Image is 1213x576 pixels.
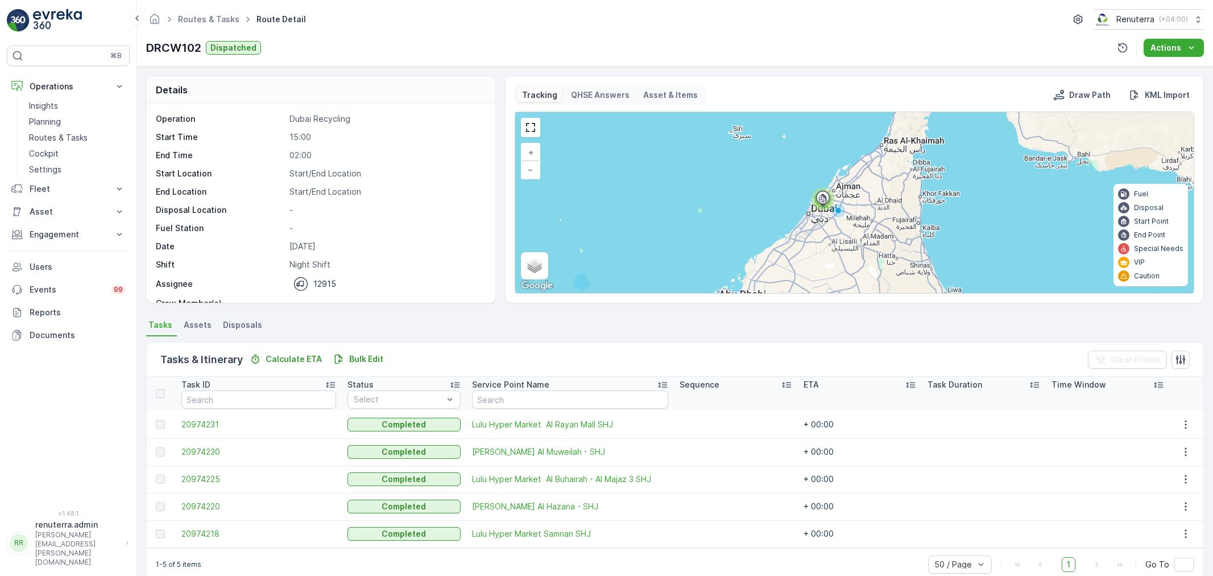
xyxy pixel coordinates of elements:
a: View Fullscreen [522,119,539,136]
p: Fuel [1134,190,1148,199]
a: Documents [7,324,130,347]
p: Operation [156,113,285,125]
button: Completed [347,445,460,459]
p: QHSE Answers [571,89,630,101]
a: Routes & Tasks [24,130,130,146]
p: Dubai Recycling [289,113,483,125]
p: Asset & Items [643,89,698,101]
a: Planning [24,114,130,130]
p: renuterra.admin [35,519,121,530]
p: 02:00 [289,150,483,161]
span: v 1.48.1 [7,510,130,517]
p: Asset [30,206,107,217]
div: Toggle Row Selected [156,475,165,484]
td: + 00:00 [798,466,922,493]
a: Lulu Hyper Market Al Rayan Mall SHJ [472,419,668,430]
td: + 00:00 [798,493,922,520]
p: Special Needs [1134,244,1183,253]
span: 1 [1062,557,1075,572]
img: logo_light-DOdMpM7g.png [33,9,82,32]
button: Dispatched [206,41,261,55]
p: End Time [156,150,285,161]
a: Settings [24,162,130,178]
p: - [289,298,483,309]
button: Calculate ETA [245,352,326,366]
button: Actions [1144,39,1204,57]
p: Calculate ETA [266,353,322,365]
p: Start Point [1134,217,1169,226]
span: 20974231 [181,419,336,430]
input: Search [181,390,336,409]
p: Shift [156,259,285,270]
span: + [528,147,533,157]
a: Lulu Hyper Market Samnan SHJ [472,528,668,540]
p: Routes & Tasks [29,132,88,143]
p: Events [30,284,105,295]
a: 20974230 [181,446,336,458]
div: Toggle Row Selected [156,420,165,429]
a: Zoom In [522,144,539,161]
img: Screenshot_2024-07-26_at_13.33.01.png [1094,13,1112,26]
p: Completed [382,446,426,458]
p: Settings [29,164,61,175]
p: Fleet [30,183,107,195]
button: Draw Path [1049,88,1115,102]
a: 20974218 [181,528,336,540]
button: Engagement [7,223,130,246]
p: Completed [382,528,426,540]
p: Details [156,83,188,97]
p: 1-5 of 5 items [156,560,201,569]
span: Tasks [148,319,172,331]
p: 12915 [313,278,336,290]
button: Completed [347,472,460,486]
p: Task Duration [928,379,982,390]
a: Events99 [7,278,130,301]
p: Planning [29,116,61,127]
p: Task ID [181,379,210,390]
p: 15:00 [289,131,483,143]
a: Homepage [148,17,161,27]
p: Draw Path [1069,89,1111,101]
p: Completed [382,501,426,512]
button: Clear Filters [1088,351,1167,369]
p: Crew Member(s) [156,298,285,309]
p: Assignee [156,278,193,290]
p: Disposal Location [156,204,285,216]
p: Service Point Name [472,379,549,390]
p: Reports [30,307,125,318]
button: Completed [347,500,460,513]
a: 20974220 [181,501,336,512]
p: Documents [30,330,125,341]
p: Operations [30,81,107,92]
a: Reports [7,301,130,324]
div: RR [10,534,28,552]
img: Google [518,278,556,293]
div: Toggle Row Selected [156,502,165,511]
button: Operations [7,75,130,98]
td: + 00:00 [798,438,922,466]
div: Toggle Row Selected [156,529,165,538]
button: Completed [347,418,460,431]
a: Lulu Hyper Market Al Buhairah - Al Majaz 3 SHJ [472,474,668,485]
p: Cockpit [29,148,59,159]
p: ETA [804,379,819,390]
a: Insights [24,98,130,114]
div: 5 [812,188,834,211]
span: [PERSON_NAME] Al Hazana - SHJ [472,501,668,512]
p: 99 [114,285,123,294]
p: Select [354,394,442,405]
a: 20974225 [181,474,336,485]
p: Insights [29,100,58,112]
p: Disposal [1134,203,1164,212]
p: Fuel Station [156,223,285,234]
span: − [528,164,533,174]
span: Go To [1145,559,1169,570]
div: Toggle Row Selected [156,447,165,456]
p: ( +04:00 ) [1159,15,1188,24]
p: Bulk Edit [349,353,383,365]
